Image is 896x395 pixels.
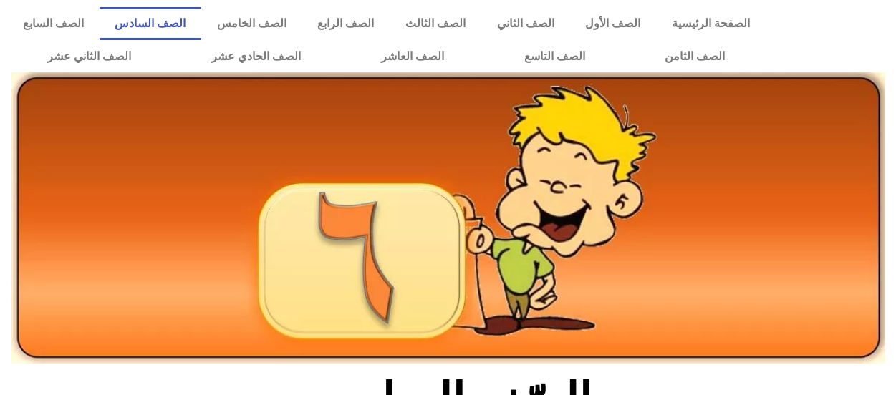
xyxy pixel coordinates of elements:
a: الصف السادس [100,7,202,40]
a: الصف الثاني [481,7,570,40]
a: الصف العاشر [341,40,484,73]
a: الصف الثالث [390,7,481,40]
a: الصف الرابع [302,7,390,40]
a: الصفحة الرئيسية [656,7,766,40]
a: الصف الثاني عشر [7,40,171,73]
a: الصف الثامن [625,40,766,73]
a: الصف التاسع [484,40,625,73]
a: الصف الخامس [201,7,302,40]
a: الصف السابع [7,7,100,40]
a: الصف الأول [569,7,656,40]
a: الصف الحادي عشر [171,40,341,73]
